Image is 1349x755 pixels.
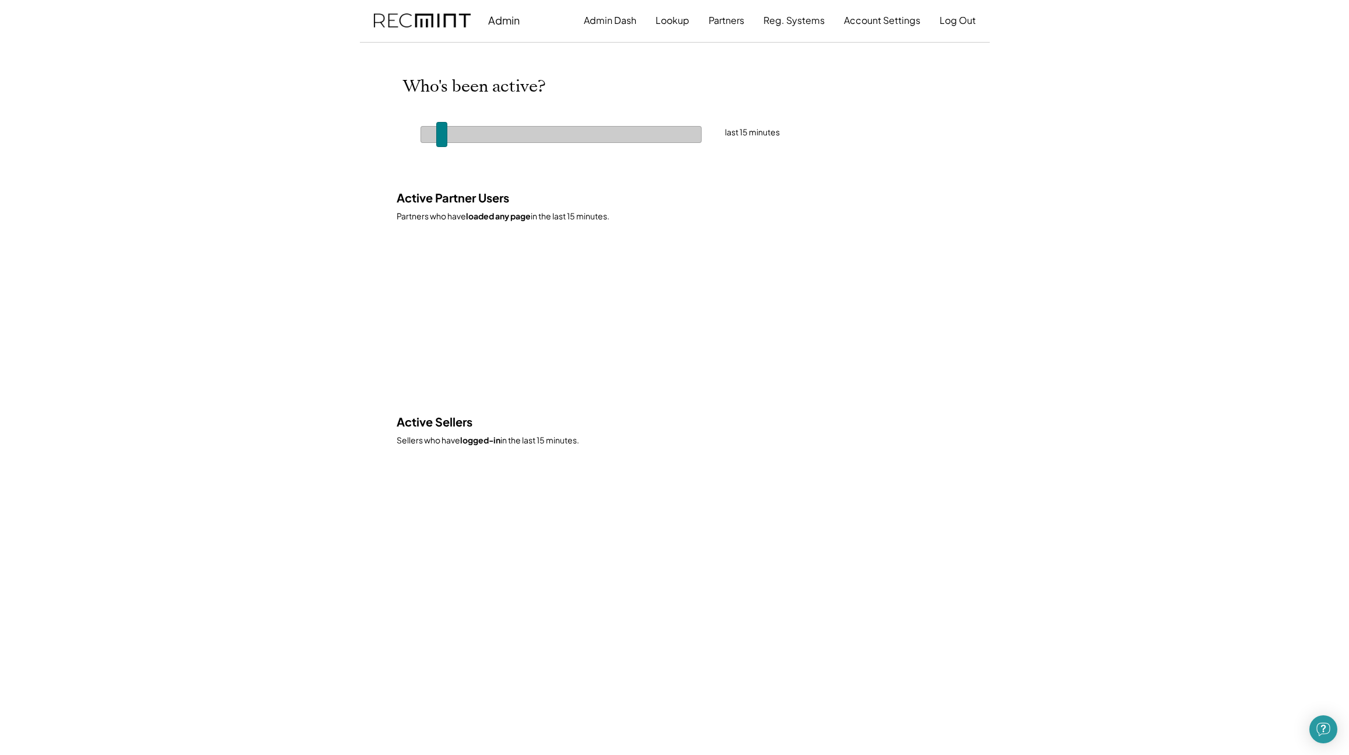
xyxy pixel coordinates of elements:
strong: logged-in [460,435,500,445]
div: Sellers who have in the last 15 minutes. [397,435,945,446]
button: Partners [709,9,744,32]
img: recmint-logotype%403x.png [374,13,471,28]
div: Partners who have in the last 15 minutes. [397,211,945,222]
button: Admin Dash [584,9,636,32]
div: Active Sellers [397,414,553,430]
button: Log Out [940,9,976,32]
div: Admin [488,13,520,27]
div: last 15 minutes [725,127,840,138]
div: Open Intercom Messenger [1309,715,1337,743]
button: Account Settings [844,9,920,32]
div: Active Partner Users [397,190,553,206]
button: Reg. Systems [763,9,825,32]
button: Lookup [656,9,689,32]
div: Who's been active? [403,77,590,97]
strong: loaded any page [466,211,531,221]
